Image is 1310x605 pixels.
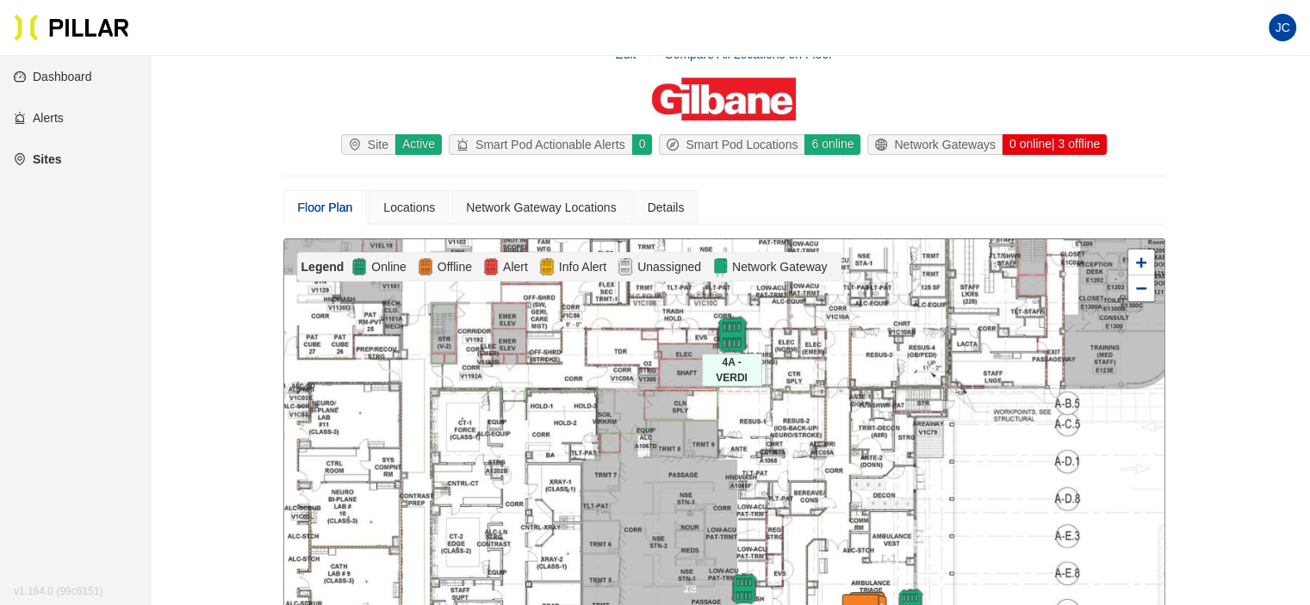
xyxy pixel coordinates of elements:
[1002,134,1107,155] div: 0 online | 3 offline
[617,256,634,277] img: Unassigned
[383,198,435,217] div: Locations
[702,354,762,386] span: 4A - VERDI
[14,111,64,125] a: alertAlerts
[1275,14,1289,41] span: JC
[631,134,653,155] div: 0
[466,198,616,217] div: Network Gateway Locations
[482,256,500,277] img: Alert
[634,257,705,276] span: Unassigned
[711,256,729,277] img: Network Gateway
[729,573,760,604] img: pod-online.97050380.svg
[713,316,750,353] img: pod-online.97050380.svg
[538,256,556,277] img: Alert
[500,257,531,276] span: Alert
[368,257,409,276] span: Online
[456,139,475,151] span: alert
[417,256,434,277] img: Offline
[1128,250,1154,275] a: Zoom in
[652,77,795,120] img: Gilbane Building Company
[342,135,395,154] div: Site
[702,319,762,350] div: 4A - VERDI
[301,257,351,276] div: Legend
[804,134,860,155] div: 6 online
[868,135,1002,154] div: Network Gateways
[14,14,129,41] img: Pillar Technologies
[1135,277,1146,299] span: −
[729,257,830,276] span: Network Gateway
[714,573,774,604] div: ED POD A
[450,135,632,154] div: Smart Pod Actionable Alerts
[648,198,685,217] div: Details
[667,139,686,151] span: compass
[875,139,894,151] span: global
[1128,275,1154,301] a: Zoom out
[1135,251,1146,273] span: +
[664,47,832,61] a: Compare All Locations on Floor
[394,134,442,155] div: Active
[556,257,610,276] span: Info Alert
[434,257,475,276] span: Offline
[14,152,61,166] a: environmentSites
[660,135,804,154] div: Smart Pod Locations
[445,134,655,155] a: alertSmart Pod Actionable Alerts0
[298,198,353,217] div: Floor Plan
[349,139,368,151] span: environment
[351,256,368,277] img: Online
[14,70,92,83] a: dashboardDashboard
